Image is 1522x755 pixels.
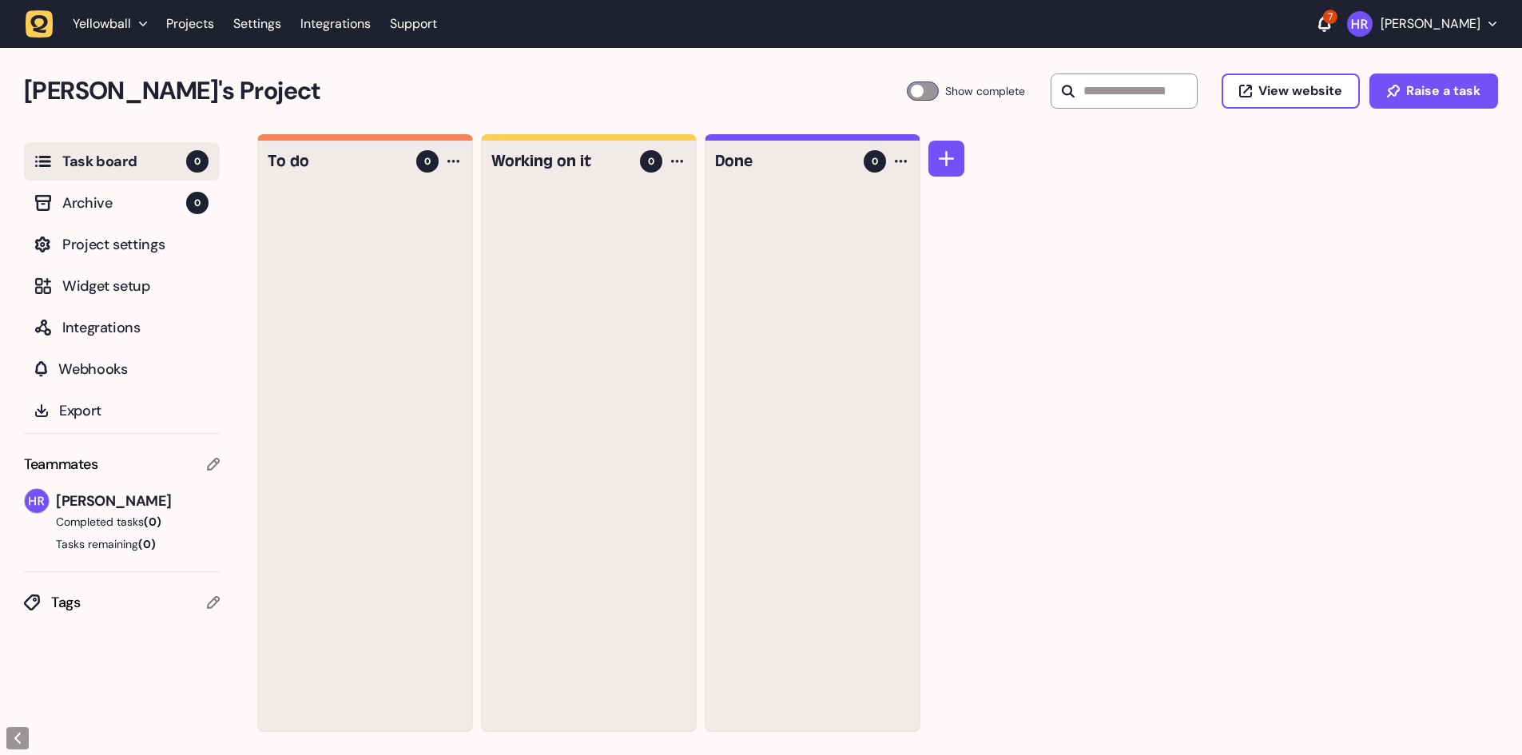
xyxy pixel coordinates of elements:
[59,399,209,422] span: Export
[56,490,220,512] span: [PERSON_NAME]
[715,150,852,173] h4: Done
[24,308,220,347] button: Integrations
[491,150,629,173] h4: Working on it
[24,267,220,305] button: Widget setup
[24,142,220,181] button: Task board0
[1406,85,1480,97] span: Raise a task
[62,275,209,297] span: Widget setup
[872,154,878,169] span: 0
[26,10,157,38] button: Yellowball
[58,358,209,380] span: Webhooks
[144,515,161,529] span: (0)
[62,192,186,214] span: Archive
[390,16,437,32] a: Support
[186,192,209,214] span: 0
[73,16,131,32] span: Yellowball
[268,150,405,173] h4: To do
[24,350,220,388] button: Webhooks
[166,10,214,38] a: Projects
[1381,16,1480,32] p: [PERSON_NAME]
[1347,11,1496,37] button: [PERSON_NAME]
[25,489,49,513] img: Harry Robinson
[1222,74,1360,109] button: View website
[62,150,186,173] span: Task board
[1323,10,1337,24] div: 7
[24,391,220,430] button: Export
[945,81,1025,101] span: Show complete
[24,536,220,552] button: Tasks remaining(0)
[1369,74,1498,109] button: Raise a task
[138,537,156,551] span: (0)
[24,225,220,264] button: Project settings
[51,591,207,614] span: Tags
[424,154,431,169] span: 0
[233,10,281,38] a: Settings
[24,184,220,222] button: Archive0
[24,72,907,110] h2: Harry's Project
[24,453,98,475] span: Teammates
[300,10,371,38] a: Integrations
[1347,11,1373,37] img: Harry Robinson
[648,154,654,169] span: 0
[62,316,209,339] span: Integrations
[186,150,209,173] span: 0
[24,514,207,530] button: Completed tasks(0)
[1258,85,1342,97] span: View website
[62,233,209,256] span: Project settings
